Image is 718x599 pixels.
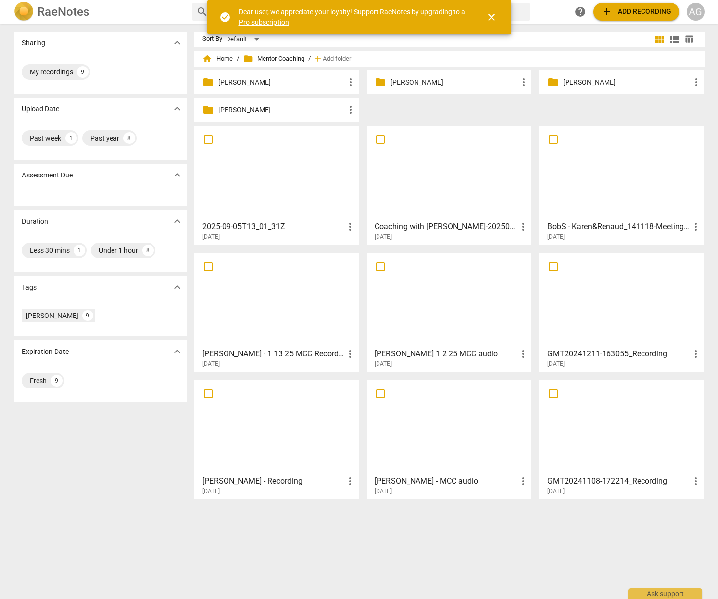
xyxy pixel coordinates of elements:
[38,5,89,19] h2: RaeNotes
[375,76,386,88] span: folder
[667,32,682,47] button: List view
[308,55,311,63] span: /
[690,76,702,88] span: more_vert
[543,384,701,495] a: GMT20241108-172214_Recording[DATE]
[370,384,528,495] a: [PERSON_NAME] - MCC audio[DATE]
[601,6,671,18] span: Add recording
[74,245,85,256] div: 1
[243,54,253,64] span: folder
[547,76,559,88] span: folder
[170,344,185,359] button: Show more
[30,133,61,143] div: Past week
[218,105,345,115] p: Ruth Gouge
[65,132,77,144] div: 1
[375,475,517,487] h3: Jackie - MCC audio
[30,246,70,255] div: Less 30 mins
[571,3,589,21] a: Help
[574,6,586,18] span: help
[202,487,220,495] span: [DATE]
[202,104,214,116] span: folder
[22,170,73,180] p: Assessment Due
[547,221,690,233] h3: BobS - Karen&Renaud_141118-Meeting Recording
[171,215,183,227] span: expand_more
[344,221,356,233] span: more_vert
[370,129,528,241] a: Coaching with [PERSON_NAME]-20250110_154601-Meeting Recording[DATE]
[26,311,78,320] div: [PERSON_NAME]
[543,129,701,241] a: BobS - Karen&Renaud_141118-Meeting Recording[DATE]
[593,3,679,21] button: Upload
[547,233,565,241] span: [DATE]
[517,475,529,487] span: more_vert
[628,588,702,599] div: Ask support
[202,54,212,64] span: home
[375,348,517,360] h3: Bryan 1 2 25 MCC audio
[601,6,613,18] span: add
[90,133,119,143] div: Past year
[687,3,705,21] button: AG
[375,221,517,233] h3: Coaching with Elaine Lee-20250110_154601-Meeting Recording
[170,214,185,229] button: Show more
[171,169,183,181] span: expand_more
[170,102,185,116] button: Show more
[99,246,138,255] div: Under 1 hour
[239,18,289,26] a: Pro subscription
[226,32,263,47] div: Default
[77,66,89,78] div: 9
[51,375,63,387] div: 9
[202,76,214,88] span: folder
[202,475,345,487] h3: Bryan MCC - Recording
[547,348,690,360] h3: GMT20241211-163055_Recording
[239,7,468,27] div: Dear user, we appreciate your loyalty! Support RaeNotes by upgrading to a
[690,221,702,233] span: more_vert
[690,348,702,360] span: more_vert
[486,11,497,23] span: close
[202,348,345,360] h3: Darla - 1 13 25 MCC Recording 2
[198,256,356,368] a: [PERSON_NAME] - 1 13 25 MCC Recording 2[DATE]
[563,77,690,88] p: Kiley Lee
[517,221,529,233] span: more_vert
[30,67,73,77] div: My recordings
[547,487,565,495] span: [DATE]
[375,360,392,368] span: [DATE]
[123,132,135,144] div: 8
[142,245,154,256] div: 8
[22,282,37,293] p: Tags
[202,35,222,43] div: Sort By
[218,77,345,88] p: AnnMarie Preik
[196,6,208,18] span: search
[547,360,565,368] span: [DATE]
[323,55,351,63] span: Add folder
[22,104,59,114] p: Upload Date
[344,348,356,360] span: more_vert
[170,168,185,182] button: Show more
[202,221,345,233] h3: 2025-09-05T13_01_31Z
[652,32,667,47] button: Tile view
[480,5,503,29] button: Close
[14,2,34,22] img: Logo
[654,34,666,45] span: view_module
[170,280,185,295] button: Show more
[22,38,45,48] p: Sharing
[375,487,392,495] span: [DATE]
[517,348,529,360] span: more_vert
[375,233,392,241] span: [DATE]
[243,54,304,64] span: Mentor Coaching
[22,216,48,227] p: Duration
[237,55,239,63] span: /
[518,76,529,88] span: more_vert
[345,76,357,88] span: more_vert
[313,54,323,64] span: add
[543,256,701,368] a: GMT20241211-163055_Recording[DATE]
[669,34,680,45] span: view_list
[171,37,183,49] span: expand_more
[170,35,185,50] button: Show more
[82,310,93,321] div: 9
[684,35,694,44] span: table_chart
[171,103,183,115] span: expand_more
[547,475,690,487] h3: GMT20241108-172214_Recording
[171,282,183,293] span: expand_more
[202,233,220,241] span: [DATE]
[682,32,697,47] button: Table view
[198,384,356,495] a: [PERSON_NAME] - Recording[DATE]
[690,475,702,487] span: more_vert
